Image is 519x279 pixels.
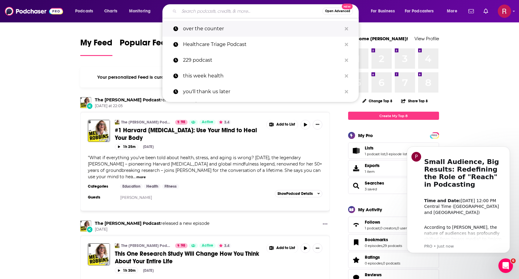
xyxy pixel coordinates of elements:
div: Search podcasts, credits, & more... [168,4,364,18]
button: Share Top 8 [401,95,428,107]
span: 1 item [365,169,380,174]
button: Show More Button [313,243,322,253]
span: Follows [365,219,380,225]
button: Open AdvancedNew [322,8,353,15]
h3: Guests [88,195,115,200]
span: Bookmarks [348,234,439,251]
a: #1 Harvard Psychologist: Use Your Mind to Heal Your Body [88,120,110,142]
a: Lists [365,145,409,151]
div: Your personalized Feed is curated based on the Podcasts, Creators, Users, and Lists that you Follow. [80,67,330,87]
span: Show Podcast Details [278,192,313,196]
div: New Episode [86,103,93,109]
a: 0 users [397,226,408,230]
img: Podchaser - Follow, Share and Rate Podcasts [5,5,63,17]
span: Add to List [276,122,295,127]
a: PRO [431,133,438,137]
a: 1 podcast [365,226,380,230]
span: Exports [350,164,362,172]
a: Bookmarks [365,237,402,242]
span: Lists [365,145,374,151]
a: Reviews [365,272,400,277]
div: My Activity [358,207,382,212]
span: Exports [365,163,380,168]
span: Ratings [348,252,439,268]
a: [PERSON_NAME] [120,195,152,200]
a: Ratings [350,256,362,264]
a: Searches [365,180,384,186]
span: [DATE] [95,227,209,232]
a: 1 podcast list [365,152,385,156]
span: Active [202,119,213,125]
span: Popular Feed [120,38,171,51]
img: The Mel Robbins Podcast [115,243,120,248]
a: Show notifications dropdown [481,6,491,16]
span: New [342,4,353,9]
span: , [382,244,383,248]
a: 0 episodes [365,261,382,265]
p: over the counter [183,21,342,37]
span: Bookmarks [365,237,388,242]
a: 29 podcasts [383,244,402,248]
a: over the counter [162,21,359,37]
span: Lists [348,143,439,159]
p: 229 podcast [183,52,342,68]
span: This One Research Study Will Change How You Think About Your Entire Life [115,250,259,265]
span: More [447,7,457,15]
button: open menu [443,6,465,16]
h3: released a new episode [95,97,209,103]
span: Ratings [365,254,380,260]
a: My Feed [80,38,112,56]
span: , [382,261,383,265]
img: This One Research Study Will Change How You Think About Your Entire Life [88,243,110,265]
span: Reviews [365,272,382,277]
button: Show profile menu [498,5,511,18]
span: #1 Harvard [MEDICAL_DATA]: Use Your Mind to Heal Your Body [115,126,257,142]
a: you'll thank us later [162,84,359,100]
span: Open Advanced [325,10,350,13]
input: Search podcasts, credits, & more... [179,6,322,16]
a: 0 creators [380,226,396,230]
span: What if everything you’ve been told about health, stress, and aging is wrong? [DATE], the legenda... [88,155,322,179]
span: Charts [104,7,117,15]
a: Education [120,184,143,189]
button: Show More Button [267,243,298,253]
div: My Pro [358,133,373,138]
button: more [136,175,146,180]
span: Add to List [276,246,295,250]
a: Ratings [365,254,400,260]
button: open menu [401,6,443,16]
div: New Episode [86,226,93,233]
span: PRO [431,133,438,138]
iframe: Intercom notifications message [398,141,519,257]
a: Follows [365,219,418,225]
a: 98 [175,120,188,125]
button: Show More Button [320,221,330,228]
a: 0 episodes [365,244,382,248]
a: The Mel Robbins Podcast [80,97,91,108]
a: 3 saved [365,187,377,191]
a: The Mel Robbins Podcast [95,97,161,103]
span: Follows [348,217,439,233]
a: Exports [348,160,439,176]
span: [DATE] at 22:05 [95,103,209,109]
span: 98 [181,243,185,249]
span: My Feed [80,38,112,51]
img: The Mel Robbins Podcast [80,221,91,231]
a: Create My Top 8 [348,112,439,120]
a: View Profile [414,36,439,41]
a: Active [199,243,216,248]
button: 1h 25m [115,144,138,150]
h3: released a new episode [95,221,209,226]
a: 98 [175,243,188,248]
a: Show notifications dropdown [466,6,476,16]
span: 98 [181,119,185,125]
button: 1h 30m [115,268,138,273]
a: This One Research Study Will Change How You Think About Your Entire Life [115,250,262,265]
